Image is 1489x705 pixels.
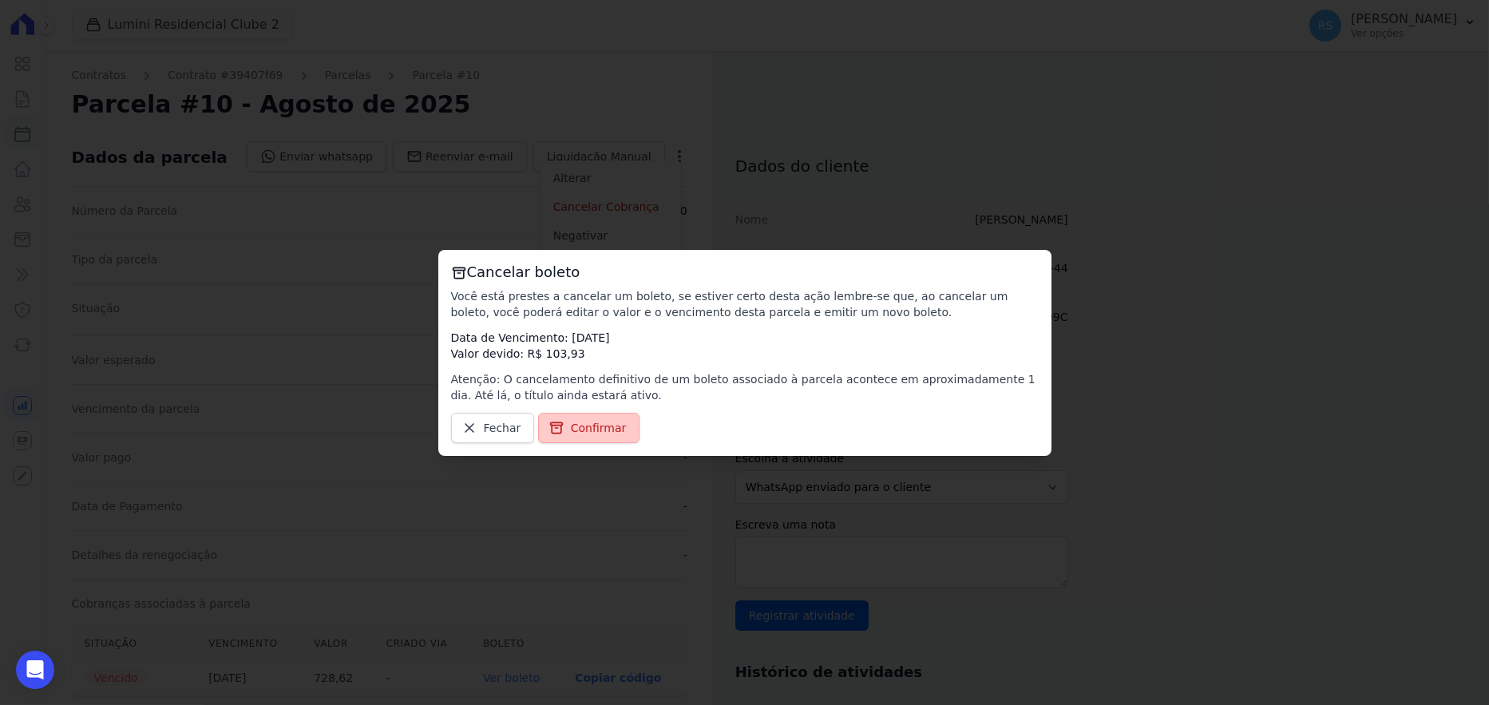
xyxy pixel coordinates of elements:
[451,413,535,443] a: Fechar
[451,330,1039,362] p: Data de Vencimento: [DATE] Valor devido: R$ 103,93
[451,288,1039,320] p: Você está prestes a cancelar um boleto, se estiver certo desta ação lembre-se que, ao cancelar um...
[16,651,54,689] div: Open Intercom Messenger
[484,420,521,436] span: Fechar
[451,371,1039,403] p: Atenção: O cancelamento definitivo de um boleto associado à parcela acontece em aproximadamente 1...
[538,413,640,443] a: Confirmar
[571,420,627,436] span: Confirmar
[451,263,1039,282] h3: Cancelar boleto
